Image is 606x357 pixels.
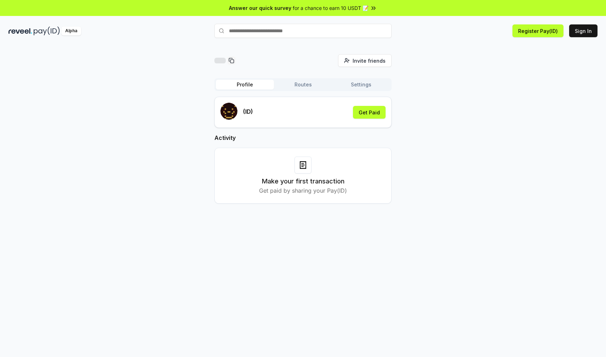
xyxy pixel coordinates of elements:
[34,27,60,35] img: pay_id
[353,106,386,119] button: Get Paid
[61,27,81,35] div: Alpha
[214,134,392,142] h2: Activity
[569,24,597,37] button: Sign In
[332,80,390,90] button: Settings
[338,54,392,67] button: Invite friends
[216,80,274,90] button: Profile
[274,80,332,90] button: Routes
[262,176,344,186] h3: Make your first transaction
[293,4,369,12] span: for a chance to earn 10 USDT 📝
[9,27,32,35] img: reveel_dark
[229,4,291,12] span: Answer our quick survey
[259,186,347,195] p: Get paid by sharing your Pay(ID)
[512,24,563,37] button: Register Pay(ID)
[353,57,386,64] span: Invite friends
[243,107,253,116] p: (ID)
